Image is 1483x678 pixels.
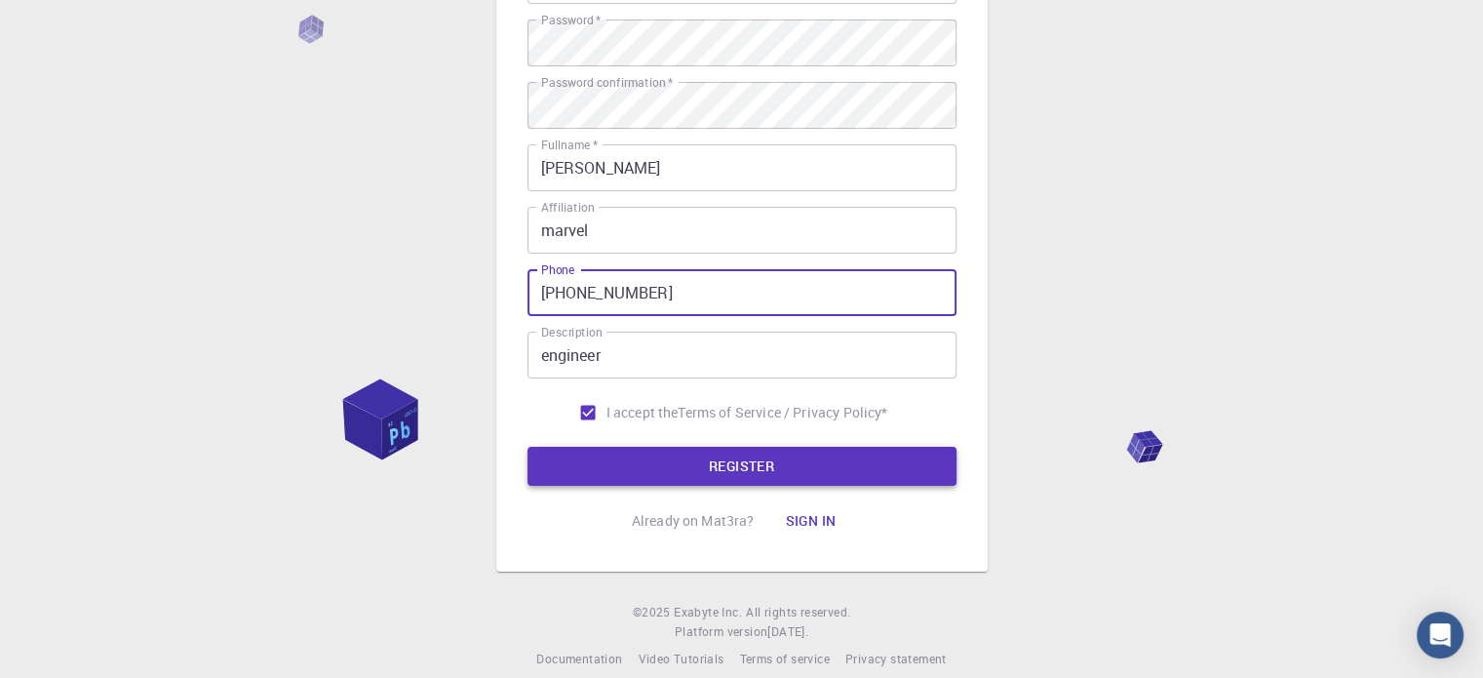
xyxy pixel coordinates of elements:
span: All rights reserved. [746,603,850,622]
p: Already on Mat3ra? [632,511,755,531]
a: [DATE]. [767,622,808,642]
a: Exabyte Inc. [674,603,742,622]
label: Description [541,324,603,340]
label: Affiliation [541,199,594,216]
span: I accept the [606,403,679,422]
button: Sign in [769,501,851,540]
button: REGISTER [527,447,956,486]
span: Platform version [675,622,767,642]
a: Privacy statement [845,650,947,669]
div: Open Intercom Messenger [1417,612,1463,658]
label: Password [541,12,601,28]
span: Documentation [536,651,622,666]
label: Password confirmation [541,74,673,91]
label: Fullname [541,137,598,153]
span: Terms of service [739,651,829,666]
a: Documentation [536,650,622,669]
span: [DATE] . [767,623,808,639]
span: Exabyte Inc. [674,604,742,619]
span: Privacy statement [845,651,947,666]
a: Terms of service [739,650,829,669]
a: Terms of Service / Privacy Policy* [678,403,887,422]
p: Terms of Service / Privacy Policy * [678,403,887,422]
span: Video Tutorials [638,651,723,666]
span: © 2025 [633,603,674,622]
a: Video Tutorials [638,650,723,669]
label: Phone [541,261,574,278]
